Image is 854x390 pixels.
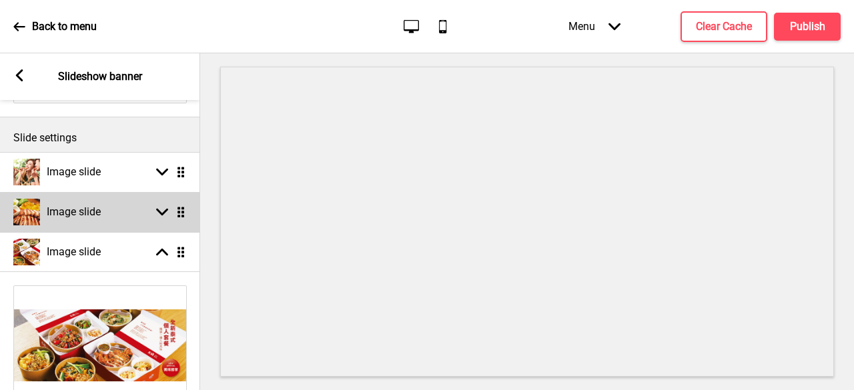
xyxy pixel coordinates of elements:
[47,245,101,259] h4: Image slide
[47,205,101,219] h4: Image slide
[696,19,752,34] h4: Clear Cache
[790,19,825,34] h4: Publish
[774,13,841,41] button: Publish
[13,9,97,45] a: Back to menu
[32,19,97,34] p: Back to menu
[681,11,767,42] button: Clear Cache
[47,165,101,179] h4: Image slide
[555,7,634,46] div: Menu
[58,69,142,84] p: Slideshow banner
[13,131,187,145] p: Slide settings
